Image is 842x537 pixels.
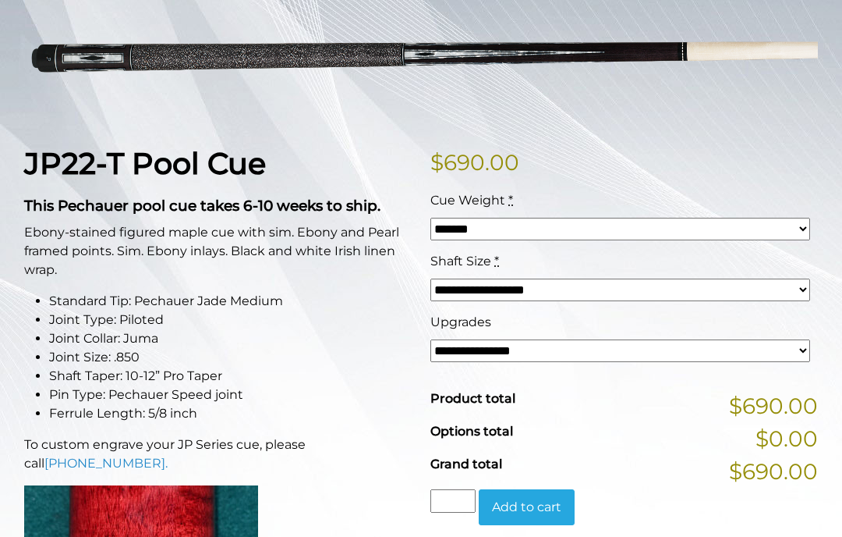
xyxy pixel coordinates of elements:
[755,422,818,455] span: $0.00
[479,489,575,525] button: Add to cart
[44,456,168,471] a: [PHONE_NUMBER].
[430,254,491,268] span: Shaft Size
[49,329,412,348] li: Joint Collar: Juma
[24,197,380,215] strong: This Pechauer pool cue takes 6-10 weeks to ship.
[430,457,502,471] span: Grand total
[430,424,513,439] span: Options total
[430,489,476,513] input: Product quantity
[729,389,818,422] span: $690.00
[430,391,515,406] span: Product total
[430,193,505,208] span: Cue Weight
[430,149,519,176] bdi: 690.00
[508,193,513,208] abbr: required
[24,145,266,182] strong: JP22-T Pool Cue
[729,455,818,488] span: $690.00
[430,149,444,176] span: $
[24,436,412,473] p: To custom engrave your JP Series cue, please call
[49,348,412,367] li: Joint Size: .850
[24,223,412,279] p: Ebony-stained figured maple cue with sim. Ebony and Pearl framed points. Sim. Ebony inlays. Black...
[49,311,412,329] li: Joint Type: Piloted
[49,386,412,404] li: Pin Type: Pechauer Speed joint
[49,292,412,311] li: Standard Tip: Pechauer Jade Medium
[494,254,499,268] abbr: required
[49,404,412,423] li: Ferrule Length: 5/8 inch
[430,315,491,329] span: Upgrades
[49,367,412,386] li: Shaft Taper: 10-12” Pro Taper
